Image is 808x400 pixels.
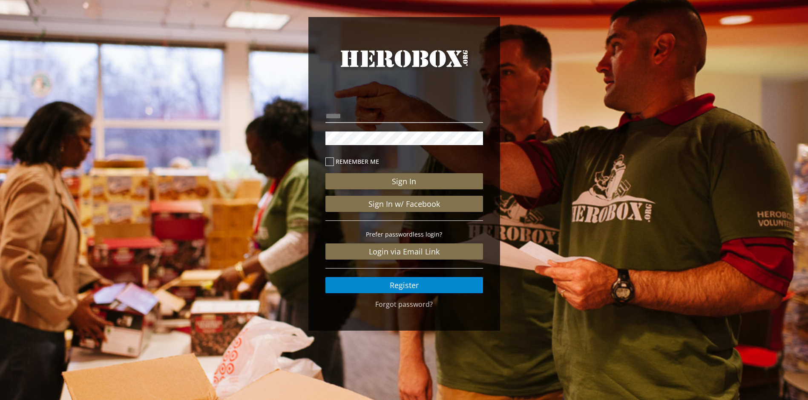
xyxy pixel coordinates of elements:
[325,277,483,293] a: Register
[325,196,483,212] a: Sign In w/ Facebook
[325,157,483,166] label: Remember me
[325,243,483,260] a: Login via Email Link
[325,47,483,86] a: HeroBox
[325,229,483,239] p: Prefer passwordless login?
[375,300,433,309] a: Forgot password?
[325,173,483,189] button: Sign In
